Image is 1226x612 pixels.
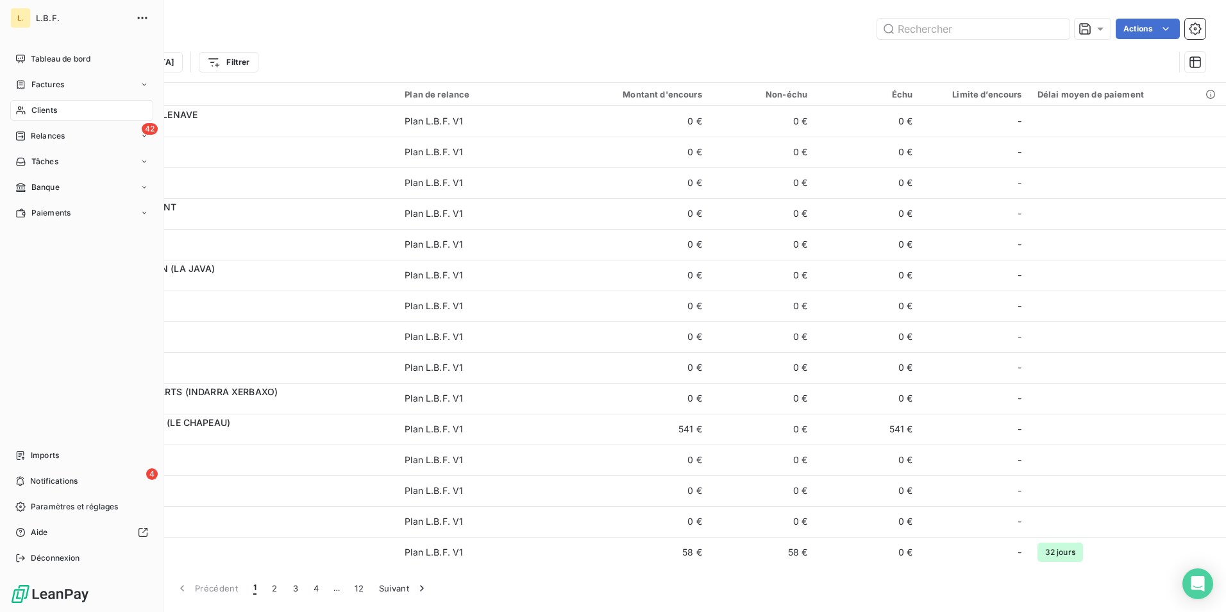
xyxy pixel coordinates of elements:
[815,137,920,167] td: 0 €
[710,198,815,229] td: 0 €
[1018,146,1021,158] span: -
[710,321,815,352] td: 0 €
[253,582,256,595] span: 1
[710,506,815,537] td: 0 €
[815,537,920,568] td: 0 €
[1018,454,1021,466] span: -
[568,106,709,137] td: 0 €
[710,352,815,383] td: 0 €
[815,475,920,506] td: 0 €
[1018,484,1021,497] span: -
[88,552,389,565] span: 4111001431
[568,321,709,352] td: 0 €
[371,575,436,602] button: Suivant
[347,575,371,602] button: 12
[88,152,389,165] span: 4111001091
[815,321,920,352] td: 0 €
[568,506,709,537] td: 0 €
[1182,568,1213,599] div: Open Intercom Messenger
[1018,546,1021,559] span: -
[405,176,463,189] div: Plan L.B.F. V1
[264,575,285,602] button: 2
[568,383,709,414] td: 0 €
[405,484,463,497] div: Plan L.B.F. V1
[1018,269,1021,282] span: -
[10,8,31,28] div: L.
[405,207,463,220] div: Plan L.B.F. V1
[1018,515,1021,528] span: -
[815,383,920,414] td: 0 €
[1018,207,1021,220] span: -
[31,207,71,219] span: Paiements
[815,445,920,475] td: 0 €
[823,89,912,99] div: Échu
[405,515,463,528] div: Plan L.B.F. V1
[568,167,709,198] td: 0 €
[710,260,815,291] td: 0 €
[306,575,326,602] button: 4
[88,368,389,380] span: 4111001508
[877,19,1070,39] input: Rechercher
[1018,392,1021,405] span: -
[199,52,258,72] button: Filtrer
[31,130,65,142] span: Relances
[88,306,389,319] span: 4111001479
[568,291,709,321] td: 0 €
[285,575,306,602] button: 3
[815,167,920,198] td: 0 €
[88,522,389,534] span: 4111001658
[815,106,920,137] td: 0 €
[1037,543,1083,562] span: 32 jours
[146,468,158,480] span: 4
[1018,423,1021,436] span: -
[405,454,463,466] div: Plan L.B.F. V1
[1018,176,1021,189] span: -
[718,89,807,99] div: Non-échu
[576,89,701,99] div: Montant d'encours
[142,123,158,135] span: 42
[710,537,815,568] td: 58 €
[88,491,389,504] span: 4111001680
[568,537,709,568] td: 58 €
[1116,19,1180,39] button: Actions
[31,552,80,564] span: Déconnexion
[710,229,815,260] td: 0 €
[815,229,920,260] td: 0 €
[246,575,264,602] button: 1
[30,475,78,487] span: Notifications
[568,475,709,506] td: 0 €
[710,445,815,475] td: 0 €
[88,121,389,134] span: 4111001814
[405,423,463,436] div: Plan L.B.F. V1
[815,291,920,321] td: 0 €
[815,352,920,383] td: 0 €
[36,13,128,23] span: L.B.F.
[568,445,709,475] td: 0 €
[405,392,463,405] div: Plan L.B.F. V1
[405,238,463,251] div: Plan L.B.F. V1
[31,79,64,90] span: Factures
[326,578,347,599] span: …
[710,137,815,167] td: 0 €
[88,214,389,226] span: 4111000003
[88,398,389,411] span: 4111001744
[168,575,246,602] button: Précédent
[815,506,920,537] td: 0 €
[405,361,463,374] div: Plan L.B.F. V1
[710,167,815,198] td: 0 €
[88,386,278,397] span: ACADEMIE DES ARTS (INDARRA XERBAXO)
[88,275,389,288] span: 4111001544
[568,352,709,383] td: 0 €
[31,182,60,193] span: Banque
[928,89,1022,99] div: Limite d’encours
[710,383,815,414] td: 0 €
[568,229,709,260] td: 0 €
[1018,238,1021,251] span: -
[405,146,463,158] div: Plan L.B.F. V1
[1018,300,1021,312] span: -
[31,53,90,65] span: Tableau de bord
[815,414,920,445] td: 541 €
[10,522,153,543] a: Aide
[88,337,389,350] span: 4111001573
[710,106,815,137] td: 0 €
